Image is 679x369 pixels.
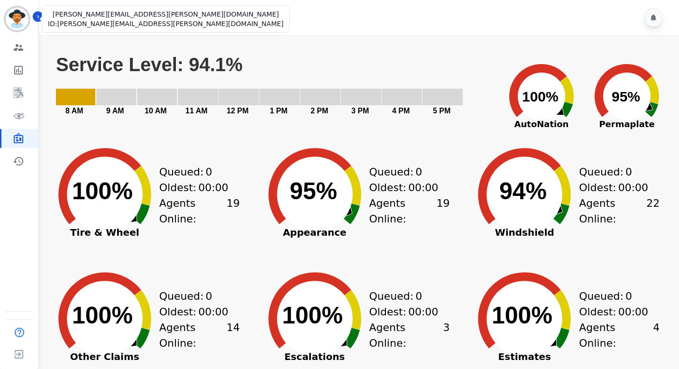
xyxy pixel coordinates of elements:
[46,352,164,361] span: Other Claims
[465,228,584,237] span: Windshield
[653,320,660,351] span: 4
[159,164,230,180] div: Queued:
[159,180,230,195] div: Oldest:
[579,164,650,180] div: Queued:
[282,302,343,329] text: 100%
[106,107,124,115] text: 9 AM
[437,195,450,227] span: 19
[579,304,650,320] div: Oldest:
[6,8,28,30] img: Bordered avatar
[185,107,208,115] text: 11 AM
[408,180,438,195] span: 00:00
[198,180,228,195] span: 00:00
[415,164,422,180] span: 0
[159,304,230,320] div: Oldest:
[415,288,422,304] span: 0
[612,89,640,104] text: 95%
[392,107,410,115] text: 4 PM
[579,320,660,351] div: Agents Online:
[227,195,240,227] span: 19
[618,180,648,195] span: 00:00
[579,288,650,304] div: Queued:
[290,178,337,204] text: 95%
[205,288,212,304] span: 0
[159,288,230,304] div: Queued:
[256,228,374,237] span: Appearance
[270,107,287,115] text: 1 PM
[72,302,133,329] text: 100%
[369,304,440,320] div: Oldest:
[408,304,438,320] span: 00:00
[227,320,240,351] span: 14
[618,304,648,320] span: 00:00
[56,54,243,75] text: Service Level: 94.1%
[205,164,212,180] span: 0
[159,195,240,227] div: Agents Online:
[579,195,660,227] div: Agents Online:
[72,178,133,204] text: 100%
[579,180,650,195] div: Oldest:
[369,288,440,304] div: Queued:
[46,228,164,237] span: Tire & Wheel
[369,320,450,351] div: Agents Online:
[369,164,440,180] div: Queued:
[443,320,450,351] span: 3
[351,107,369,115] text: 3 PM
[646,195,660,227] span: 22
[198,304,228,320] span: 00:00
[159,320,240,351] div: Agents Online:
[145,107,167,115] text: 10 AM
[55,54,497,125] svg: Service Level: 94.1%
[311,107,328,115] text: 2 PM
[584,118,670,130] span: Permaplate
[465,352,584,361] span: Estimates
[499,118,584,130] span: AutoNation
[625,164,632,180] span: 0
[522,89,559,104] text: 100%
[256,352,374,361] span: Escalations
[625,288,632,304] span: 0
[65,107,83,115] text: 8 AM
[227,107,248,115] text: 12 PM
[499,178,547,204] text: 94%
[369,180,440,195] div: Oldest:
[492,302,552,329] text: 100%
[433,107,450,115] text: 5 PM
[369,195,450,227] div: Agents Online:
